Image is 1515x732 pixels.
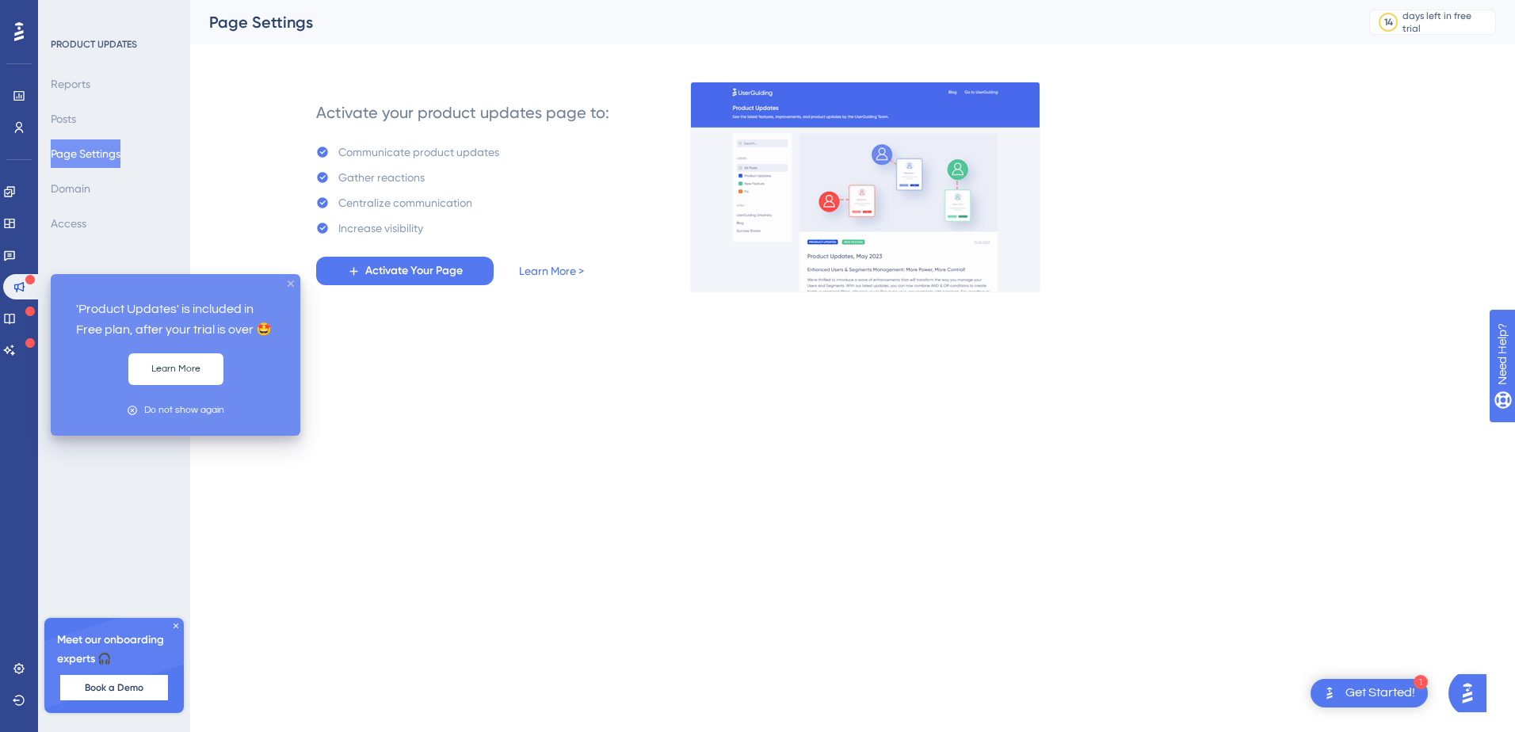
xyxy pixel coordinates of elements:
button: Activate Your Page [316,257,494,285]
div: Get Started! [1345,684,1415,702]
button: Posts [51,105,76,133]
div: PRODUCT UPDATES [51,38,137,51]
div: days left in free trial [1402,10,1490,35]
div: 14 [1384,16,1393,29]
div: Centralize communication [338,193,472,212]
div: Page Settings [209,11,1330,33]
button: Domain [51,174,90,203]
img: launcher-image-alternative-text [1320,684,1339,703]
div: Communicate product updates [338,143,499,162]
button: Learn More [128,353,223,385]
span: Meet our onboarding experts 🎧 [57,631,171,669]
button: Reports [51,70,90,98]
div: 1 [1414,675,1428,689]
span: Activate Your Page [365,261,463,280]
button: Access [51,209,86,238]
div: Increase visibility [338,219,423,238]
iframe: UserGuiding AI Assistant Launcher [1448,669,1496,717]
p: 'Product Updates' is included in Free plan, after your trial is over 🤩 [76,299,275,341]
div: Activate your product updates page to: [316,101,609,124]
div: Gather reactions [338,168,425,187]
div: Open Get Started! checklist, remaining modules: 1 [1311,679,1428,707]
span: Book a Demo [85,681,143,694]
span: Need Help? [37,4,99,23]
div: Do not show again [144,402,224,417]
a: Learn More > [519,261,584,280]
img: 253145e29d1258e126a18a92d52e03bb.gif [690,82,1040,292]
button: Book a Demo [60,675,168,700]
button: Page Settings [51,139,120,168]
div: close tooltip [288,280,294,287]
